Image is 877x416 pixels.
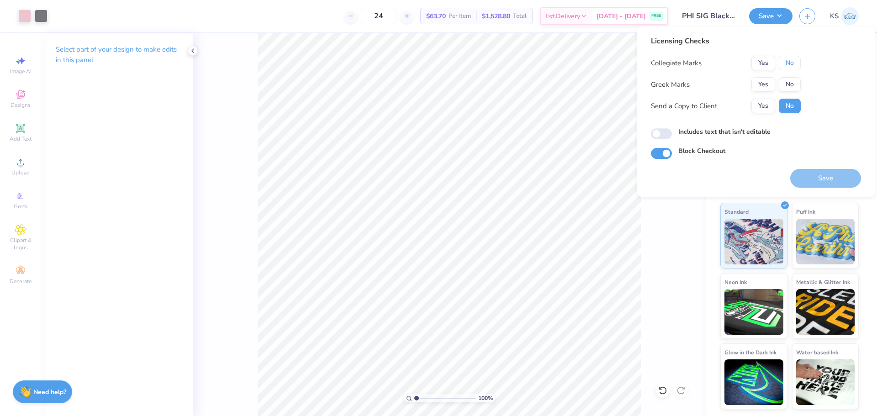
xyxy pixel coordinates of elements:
[724,289,783,335] img: Neon Ink
[796,207,815,216] span: Puff Ink
[751,77,775,92] button: Yes
[751,56,775,70] button: Yes
[11,169,30,176] span: Upload
[749,8,792,24] button: Save
[449,11,471,21] span: Per Item
[651,13,661,19] span: FREE
[482,11,510,21] span: $1,528.80
[796,289,855,335] img: Metallic & Glitter Ink
[11,101,31,109] span: Designs
[651,58,702,68] div: Collegiate Marks
[14,203,28,210] span: Greek
[10,68,32,75] span: Image AI
[796,277,850,287] span: Metallic & Glitter Ink
[5,237,37,251] span: Clipart & logos
[651,101,717,111] div: Send a Copy to Client
[597,11,646,21] span: [DATE] - [DATE]
[478,394,493,402] span: 100 %
[796,348,838,357] span: Water based Ink
[724,207,749,216] span: Standard
[724,219,783,264] img: Standard
[779,99,801,113] button: No
[56,44,178,65] p: Select part of your design to make edits in this panel
[675,7,742,25] input: Untitled Design
[796,219,855,264] img: Puff Ink
[33,388,66,396] strong: Need help?
[678,127,771,137] label: Includes text that isn't editable
[651,79,690,90] div: Greek Marks
[751,99,775,113] button: Yes
[830,7,859,25] a: KS
[796,359,855,405] img: Water based Ink
[779,56,801,70] button: No
[779,77,801,92] button: No
[426,11,446,21] span: $63.70
[724,277,747,287] span: Neon Ink
[724,359,783,405] img: Glow in the Dark Ink
[841,7,859,25] img: Kath Sales
[830,11,839,21] span: KS
[678,146,725,156] label: Block Checkout
[651,36,801,47] div: Licensing Checks
[724,348,777,357] span: Glow in the Dark Ink
[513,11,527,21] span: Total
[545,11,580,21] span: Est. Delivery
[361,8,396,24] input: – –
[10,278,32,285] span: Decorate
[10,135,32,142] span: Add Text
